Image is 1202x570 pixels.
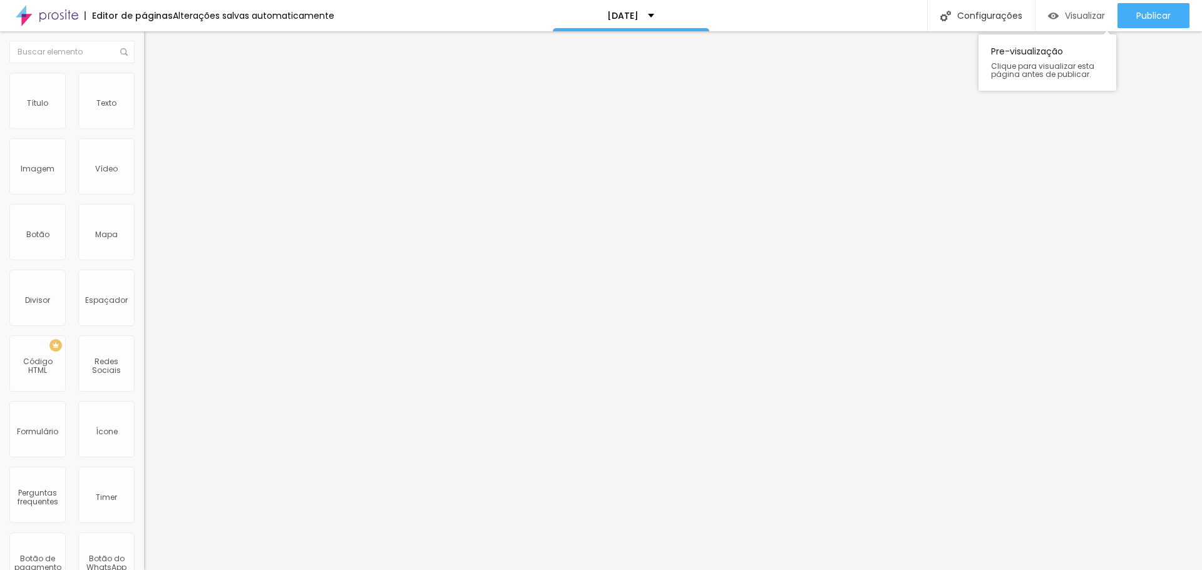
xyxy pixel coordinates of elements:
[81,365,131,383] div: Redes Sociais
[173,11,334,20] div: Alterações salvas automaticamente
[17,435,58,444] div: Formulário
[1065,11,1105,21] span: Visualizar
[21,172,54,181] div: Imagem
[95,172,118,181] div: Vídeo
[940,11,951,21] img: Icone
[607,11,639,20] p: [DATE]
[991,62,1104,78] span: Clique para visualizar esta página antes de publicar.
[85,303,128,312] div: Espaçador
[1117,3,1189,28] button: Publicar
[13,365,62,383] div: Código HTML
[13,496,62,514] div: Perguntas frequentes
[9,41,135,63] input: Buscar elemento
[1048,11,1059,21] img: view-1.svg
[96,501,117,509] div: Timer
[27,106,48,115] div: Título
[120,48,128,56] img: Icone
[85,11,173,20] div: Editor de páginas
[95,238,118,247] div: Mapa
[979,34,1116,91] div: Pre-visualização
[25,303,50,312] div: Divisor
[26,238,49,247] div: Botão
[144,31,1202,570] iframe: Editor
[1035,3,1117,28] button: Visualizar
[96,106,116,115] div: Texto
[96,435,118,444] div: Ícone
[1136,11,1171,21] span: Publicar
